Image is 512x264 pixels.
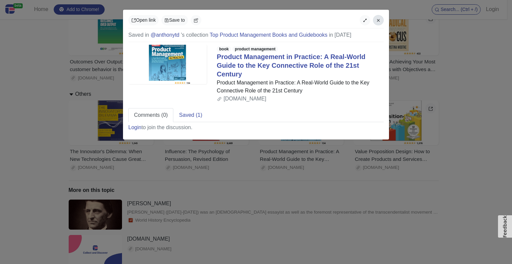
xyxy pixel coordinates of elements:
[128,123,192,131] div: to join the discussion.
[128,108,173,122] a: Comments (0)
[181,32,208,38] span: 's collection
[360,15,370,25] button: Expand view
[128,32,149,38] span: Saved in
[232,46,278,52] span: product management
[217,46,231,52] span: book
[191,15,201,25] button: Copy link
[224,96,266,101] span: [DOMAIN_NAME]
[128,15,159,25] a: Open link
[217,95,384,103] div: www.amazon.com
[329,32,351,38] span: in [DATE]
[151,32,180,38] a: @anthonytd
[161,15,188,25] button: Save to
[217,53,365,78] a: Product Management in Practice: A Real-World Guide to the Key Connective Role of the 21st Century
[210,32,327,38] a: Top Product Management Books and Guidebooks
[173,108,208,122] a: Saved (1)
[502,215,508,238] span: Feedback
[128,124,141,130] a: Login
[217,79,384,95] div: Product Management in Practice: A Real-World Guide to the Key Connective Role of the 21st Century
